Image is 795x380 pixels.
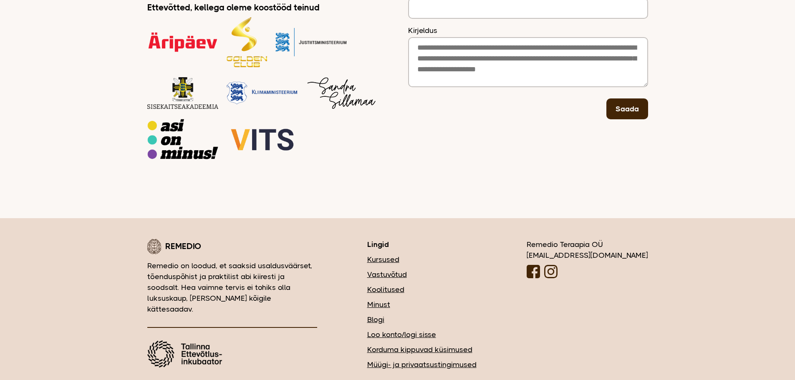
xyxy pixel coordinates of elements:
h3: Lingid [367,239,477,250]
h2: Ettevõtted, kellega oleme koostööd teinud [147,2,387,13]
img: Kliimaministeeriumi logo [227,119,298,160]
button: Saada [606,98,648,119]
img: ettevo%CC%83tlusinkubaator_logo.png [147,340,222,367]
a: Blogi [367,314,477,325]
a: Loo konto/logi sisse [367,329,477,340]
a: Kursused [367,254,477,265]
p: Remedio on loodud, et saaksid usaldusväärset, tõenduspõhist ja praktilist abi kiiresti ja soodsal... [147,260,317,315]
a: Koolitused [367,284,477,295]
img: Kliimaministeeriumi logo [227,75,298,111]
a: Minust [367,299,477,310]
img: Äripäeva logo [147,17,218,67]
a: Müügi- ja privaatsustingimused [367,359,477,370]
img: Remedio logo [147,239,161,254]
img: Instagrammi logo [544,265,558,278]
img: Kliimaministeeriumi logo [147,119,218,160]
a: Korduma kippuvad küsimused [367,344,477,355]
div: Remedio [147,239,317,254]
a: Vastuvõtud [367,269,477,280]
div: Remedio Teraapia OÜ [527,239,648,281]
label: Kirjeldus [408,25,648,36]
img: Sisekaitseakadeemia logo [147,75,218,111]
img: Golden Club logo [227,17,267,67]
img: Facebooki logo [527,265,540,278]
img: Justiitsministeeriumi logo [275,17,346,67]
img: Kliimaministeeriumi logo [306,75,377,111]
div: [EMAIL_ADDRESS][DOMAIN_NAME] [527,250,648,261]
